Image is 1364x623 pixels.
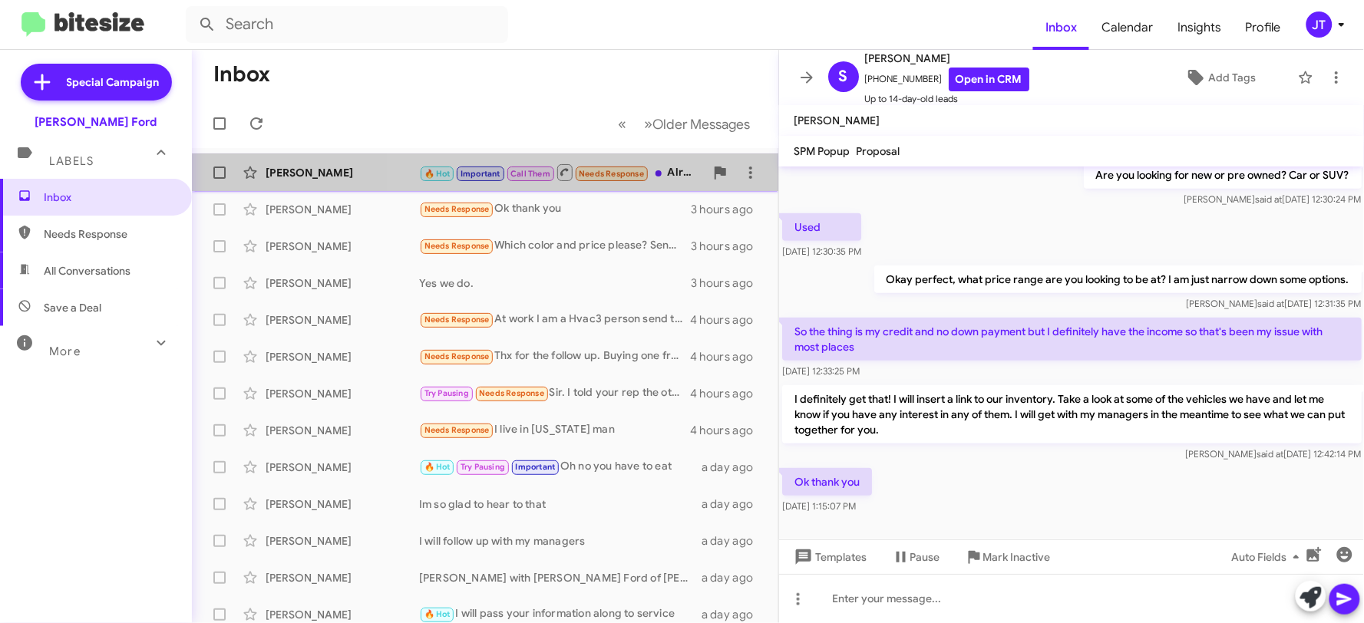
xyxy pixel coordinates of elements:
div: 4 hours ago [690,312,765,328]
div: a day ago [702,607,766,622]
a: Inbox [1033,5,1089,50]
span: Call Them [510,169,550,179]
span: « [619,114,627,133]
span: Needs Response [424,204,490,214]
div: [PERSON_NAME] [266,533,419,549]
h1: Inbox [213,62,270,87]
span: 🔥 Hot [424,169,451,179]
span: Special Campaign [67,74,160,90]
span: Pause [910,543,940,571]
span: Proposal [857,144,900,158]
span: Needs Response [424,351,490,361]
div: a day ago [702,570,766,585]
div: [PERSON_NAME] [266,570,419,585]
div: 3 hours ago [691,202,765,217]
span: Mark Inactive [983,543,1051,571]
p: Ok thank you [782,468,872,496]
span: SPM Popup [794,144,850,158]
div: Ok thank you [419,200,691,218]
p: I definitely get that! I will insert a link to our inventory. Take a look at some of the vehicles... [782,385,1362,443]
span: [PERSON_NAME] [794,114,880,127]
div: Yes we do. [419,275,691,291]
p: Used [782,213,861,241]
button: Mark Inactive [953,543,1063,571]
a: Special Campaign [21,64,172,101]
span: said at [1257,298,1284,309]
span: [PERSON_NAME] [DATE] 12:42:14 PM [1185,448,1361,460]
div: Thx for the follow up. Buying one from [PERSON_NAME] with a salesman named [PERSON_NAME]. [419,348,690,365]
span: [PHONE_NUMBER] [865,68,1029,91]
a: Calendar [1089,5,1165,50]
div: I live in [US_STATE] man [419,421,690,439]
div: [PERSON_NAME] [266,349,419,364]
span: Labels [49,154,94,168]
div: [PERSON_NAME] [266,386,419,401]
div: [PERSON_NAME] [266,496,419,512]
div: Im so glad to hear to that [419,496,702,512]
input: Search [186,6,508,43]
span: Try Pausing [424,388,469,398]
div: [PERSON_NAME] [266,607,419,622]
div: a day ago [702,533,766,549]
div: [PERSON_NAME] Ford [35,114,157,130]
button: Pause [880,543,953,571]
div: Already sold it and moved to [GEOGRAPHIC_DATA] last year. Thanks for the message tho! [419,163,705,182]
span: Save a Deal [44,300,101,315]
span: Needs Response [424,425,490,435]
div: At work I am a Hvac3 person send them to me am I will take a look and they must be fords no other... [419,311,690,328]
span: Try Pausing [461,462,505,472]
div: [PERSON_NAME] [266,423,419,438]
span: Auto Fields [1232,543,1306,571]
a: Profile [1234,5,1293,50]
div: Sir. I told your rep the other day I'm out of town on official travel. Return [DATE] evening. I w... [419,384,690,402]
span: Older Messages [653,116,751,133]
button: Add Tags [1150,64,1290,91]
span: 🔥 Hot [424,462,451,472]
div: [PERSON_NAME] [266,202,419,217]
span: Important [461,169,500,179]
div: 4 hours ago [690,386,765,401]
span: [PERSON_NAME] [DATE] 12:30:24 PM [1184,193,1361,205]
div: [PERSON_NAME] [266,165,419,180]
span: Needs Response [424,315,490,325]
div: [PERSON_NAME] [266,312,419,328]
p: So the thing is my credit and no down payment but I definitely have the income so that's been my ... [782,318,1362,361]
a: Open in CRM [949,68,1029,91]
span: Up to 14-day-old leads [865,91,1029,107]
span: [PERSON_NAME] [DATE] 12:31:35 PM [1186,298,1361,309]
button: Previous [609,108,636,140]
span: said at [1255,193,1282,205]
div: a day ago [702,496,766,512]
div: 3 hours ago [691,239,765,254]
span: » [645,114,653,133]
span: Needs Response [424,241,490,251]
div: I will pass your information along to service [419,605,702,623]
span: 🔥 Hot [424,609,451,619]
div: I will follow up with my managers [419,533,702,549]
span: [DATE] 12:33:25 PM [782,365,860,377]
div: 3 hours ago [691,275,765,291]
div: 4 hours ago [690,349,765,364]
span: Templates [791,543,867,571]
span: [DATE] 12:30:35 PM [782,246,861,257]
div: [PERSON_NAME] [266,460,419,475]
span: Needs Response [44,226,174,242]
span: Inbox [44,190,174,205]
div: JT [1306,12,1333,38]
button: Templates [779,543,880,571]
span: Needs Response [579,169,644,179]
p: Okay perfect, what price range are you looking to be at? I am just narrow down some options. [874,265,1361,293]
p: Are you looking for new or pre owned? Car or SUV? [1083,161,1361,189]
div: a day ago [702,460,766,475]
span: All Conversations [44,263,130,279]
div: [PERSON_NAME] [266,275,419,291]
span: [DATE] 1:15:07 PM [782,500,856,512]
div: [PERSON_NAME] with [PERSON_NAME] Ford of [PERSON_NAME][GEOGRAPHIC_DATA] [419,570,702,585]
nav: Page navigation example [610,108,760,140]
span: Needs Response [479,388,544,398]
a: Insights [1165,5,1234,50]
span: Important [516,462,556,472]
